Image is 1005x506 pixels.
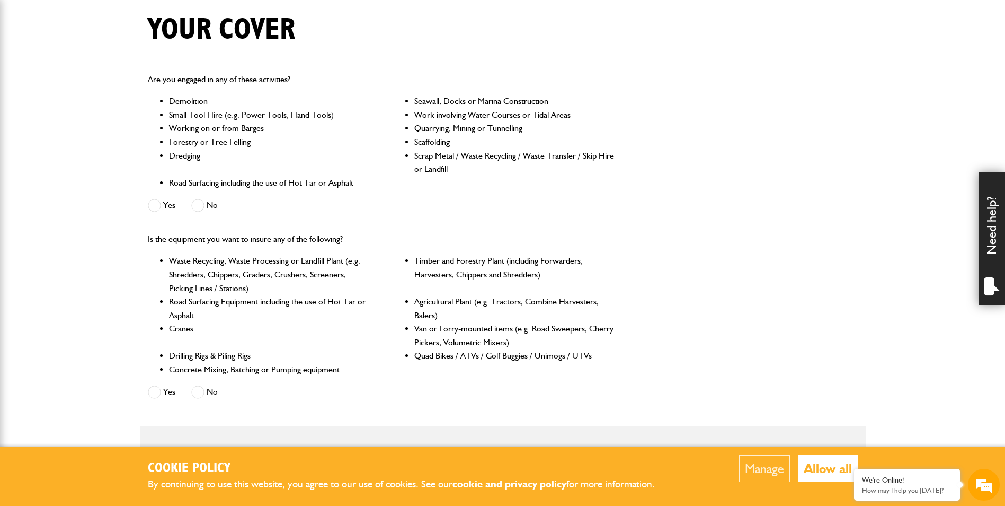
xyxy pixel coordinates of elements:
div: We're Online! [862,476,952,485]
p: Is the equipment you want to insure any of the following? [148,232,616,246]
p: How may I help you today? [862,486,952,494]
li: Drilling Rigs & Piling Rigs [169,349,370,363]
label: No [191,199,218,212]
label: Yes [148,386,175,399]
li: Working on or from Barges [169,121,370,135]
p: Are you engaged in any of these activities? [148,73,616,86]
button: Allow all [798,455,858,482]
li: Scrap Metal / Waste Recycling / Waste Transfer / Skip Hire or Landfill [414,149,615,176]
textarea: Type your message and hit 'Enter' [14,192,193,318]
li: Road Surfacing Equipment including the use of Hot Tar or Asphalt [169,295,370,322]
li: Waste Recycling, Waste Processing or Landfill Plant (e.g. Shredders, Chippers, Graders, Crushers,... [169,254,370,295]
li: Van or Lorry-mounted items (e.g. Road Sweepers, Cherry Pickers, Volumetric Mixers) [414,322,615,349]
img: d_20077148190_company_1631870298795_20077148190 [18,59,45,74]
a: cookie and privacy policy [452,478,566,490]
li: Quad Bikes / ATVs / Golf Buggies / Unimogs / UTVs [414,349,615,363]
div: Chat with us now [55,59,178,73]
input: Enter your email address [14,129,193,153]
li: Dredging [169,149,370,176]
em: Start Chat [144,327,192,341]
li: Cranes [169,322,370,349]
li: Small Tool Hire (e.g. Power Tools, Hand Tools) [169,108,370,122]
li: Agricultural Plant (e.g. Tractors, Combine Harvesters, Balers) [414,295,615,322]
h1: Your cover [148,12,295,48]
div: Minimize live chat window [174,5,199,31]
li: Seawall, Docks or Marina Construction [414,94,615,108]
li: Concrete Mixing, Batching or Pumping equipment [169,363,370,377]
h2: Cookie Policy [148,460,672,477]
li: Quarrying, Mining or Tunnelling [414,121,615,135]
li: Demolition [169,94,370,108]
li: Scaffolding [414,135,615,149]
p: By continuing to use this website, you agree to our use of cookies. See our for more information. [148,476,672,493]
button: Manage [739,455,790,482]
label: No [191,386,218,399]
label: Yes [148,199,175,212]
div: Need help? [979,172,1005,305]
input: Enter your phone number [14,161,193,184]
li: Forestry or Tree Felling [169,135,370,149]
li: Work involving Water Courses or Tidal Areas [414,108,615,122]
li: Road Surfacing including the use of Hot Tar or Asphalt [169,176,370,190]
input: Enter your last name [14,98,193,121]
li: Timber and Forestry Plant (including Forwarders, Harvesters, Chippers and Shredders) [414,254,615,295]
